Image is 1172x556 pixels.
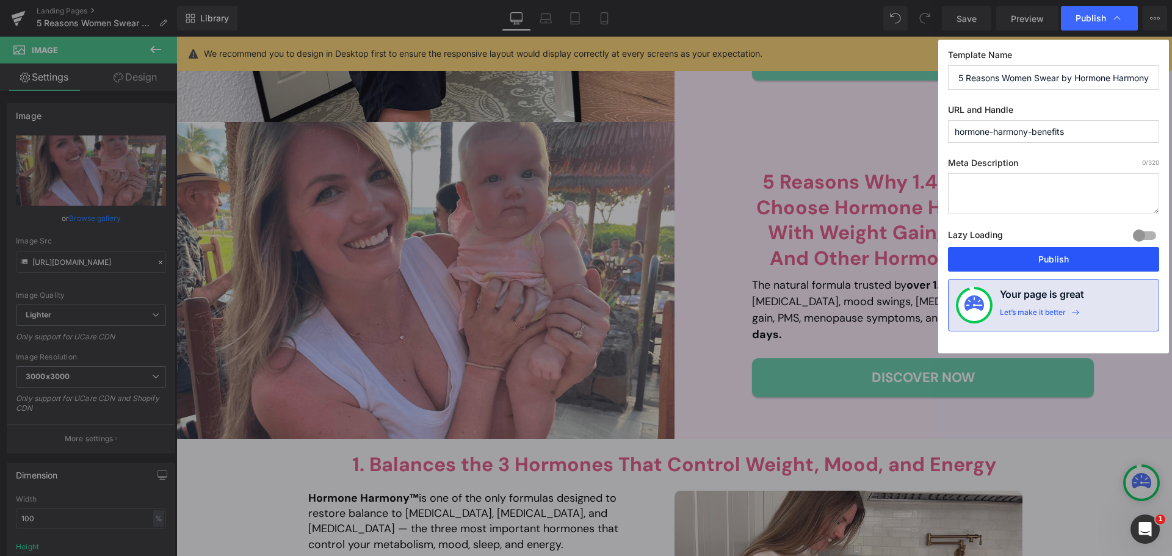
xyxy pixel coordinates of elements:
[948,227,1003,247] label: Lazy Loading
[695,330,798,352] span: Discover Now
[1130,514,1160,544] iframe: Intercom live chat
[1076,13,1106,24] span: Publish
[1156,514,1165,524] span: 1
[695,13,798,35] span: Discover Now
[730,241,852,256] strong: over 1.4 million women
[1142,159,1159,166] span: /320
[132,414,864,442] h2: 1. Balances the 3 Hormones That Control Weight, Mood, and Energy
[576,5,917,44] a: Discover Now
[580,132,913,234] b: 5 Reasons Why 1.4 Million Women Choose Hormone Harmony To Deal With Weight Gain, Mood Swings, And...
[948,104,1159,120] label: URL and Handle
[948,49,1159,65] label: Template Name
[948,247,1159,272] button: Publish
[1000,287,1084,308] h4: Your page is great
[576,322,917,361] a: Discover Now
[1142,159,1146,166] span: 0
[1000,308,1066,323] div: Let’s make it better
[132,454,242,469] strong: Hormone Harmony™
[964,295,984,315] img: onboarding-status.svg
[576,240,917,306] p: The natural formula trusted by to relieve [MEDICAL_DATA], mood swings, [MEDICAL_DATA], hormonal w...
[948,157,1159,173] label: Meta Description
[132,454,480,516] p: is one of the only formulas designed to restore balance to [MEDICAL_DATA], [MEDICAL_DATA], and [M...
